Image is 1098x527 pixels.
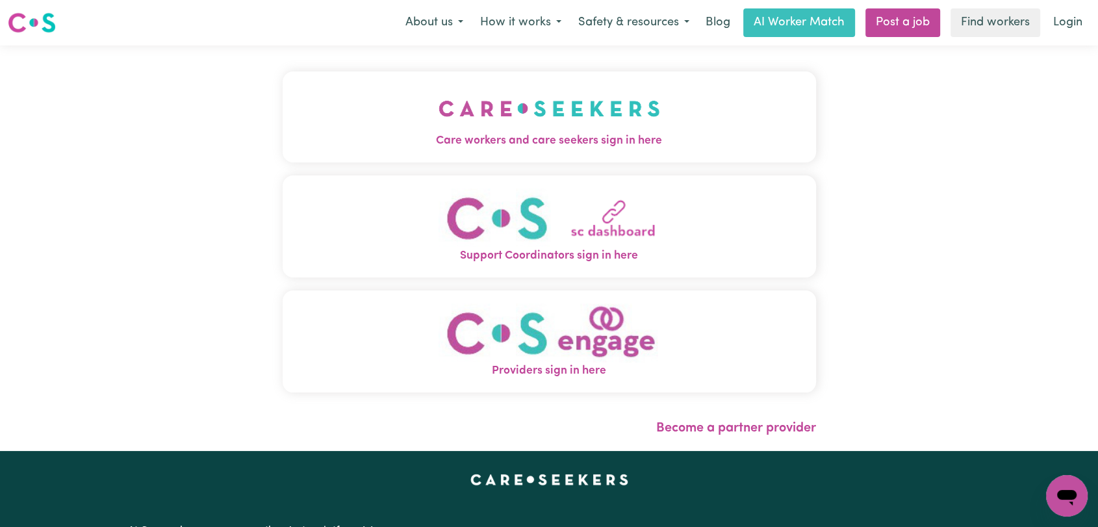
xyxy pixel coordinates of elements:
[397,9,472,36] button: About us
[8,8,56,38] a: Careseekers logo
[283,133,816,149] span: Care workers and care seekers sign in here
[698,8,738,37] a: Blog
[8,11,56,34] img: Careseekers logo
[743,8,855,37] a: AI Worker Match
[470,474,628,485] a: Careseekers home page
[1045,8,1090,37] a: Login
[283,71,816,162] button: Care workers and care seekers sign in here
[865,8,940,37] a: Post a job
[283,175,816,277] button: Support Coordinators sign in here
[570,9,698,36] button: Safety & resources
[951,8,1040,37] a: Find workers
[283,363,816,379] span: Providers sign in here
[472,9,570,36] button: How it works
[283,248,816,264] span: Support Coordinators sign in here
[656,422,816,435] a: Become a partner provider
[283,290,816,392] button: Providers sign in here
[1046,475,1088,517] iframe: Button to launch messaging window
